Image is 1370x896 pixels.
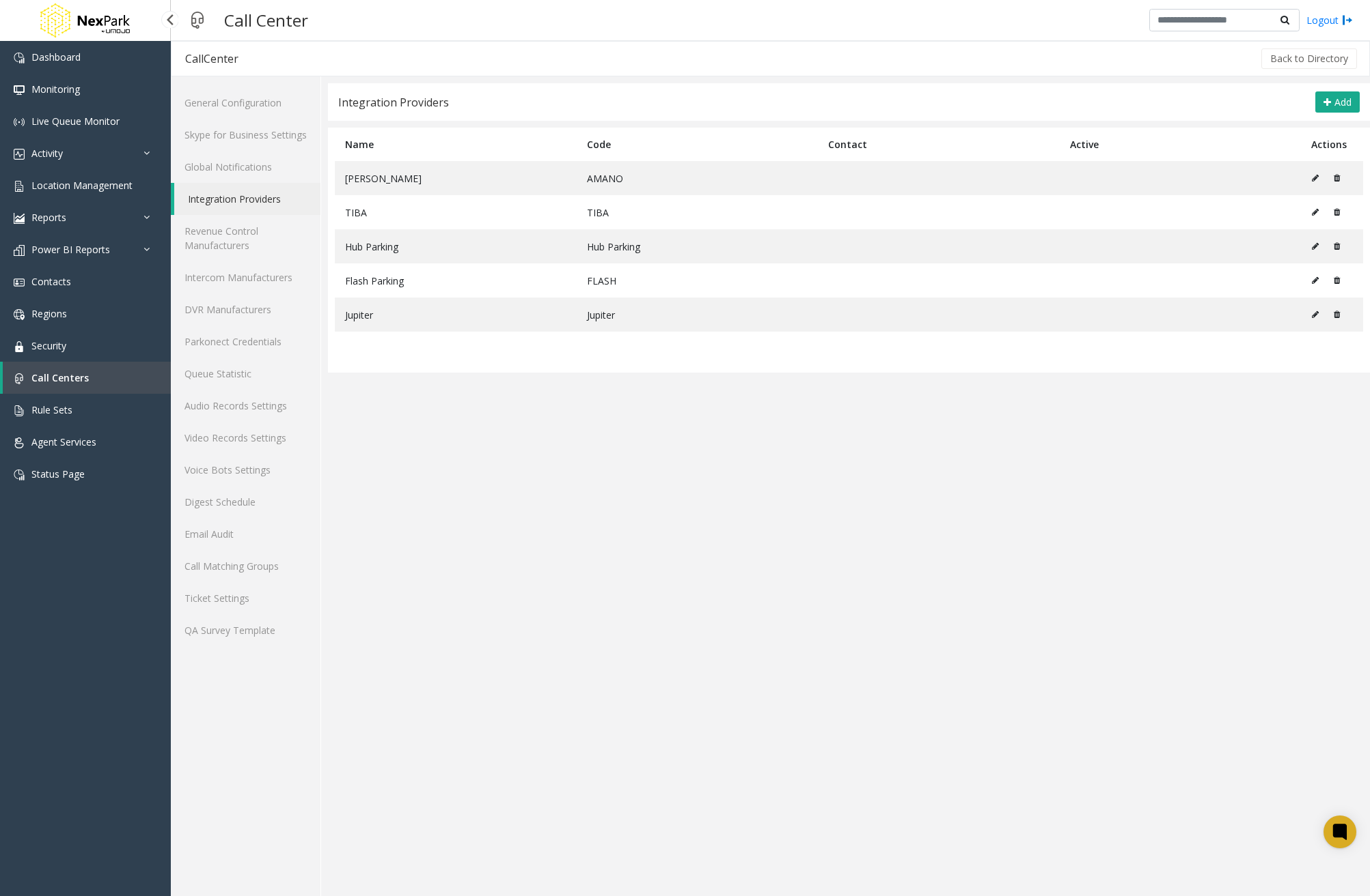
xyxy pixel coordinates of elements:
[577,128,819,161] th: Code
[31,50,81,63] span: Dashboard
[335,128,577,161] th: Name
[31,211,66,224] span: Reports
[1261,48,1357,69] button: Back to Directory
[335,195,577,229] td: TIBA
[14,53,25,63] img: 'icon'
[31,403,72,416] span: Rule Sets
[31,243,110,256] span: Power BI Reports
[184,3,210,37] img: pageIcon
[335,229,577,263] td: Hub Parking
[577,229,819,263] td: Hub Parking
[335,263,577,298] td: Flash Parking
[31,179,133,192] span: Location Management
[335,161,577,195] td: [PERSON_NAME]
[185,50,238,68] div: CallCenter
[14,149,25,160] img: 'icon'
[171,215,320,261] a: Revenue Control Manufacturers
[14,309,25,320] img: 'icon'
[1301,128,1363,161] th: Actions
[14,85,25,96] img: 'icon'
[31,307,67,320] span: Regions
[171,582,320,614] a: Ticket Settings
[338,93,449,111] div: Integration Providers
[577,298,819,332] td: Jupiter
[1060,128,1302,161] th: Active
[171,390,320,422] a: Audio Records Settings
[818,128,1060,161] th: Contact
[171,550,320,582] a: Call Matching Groups
[171,326,320,358] a: Parkonect Credentials
[171,261,320,293] a: Intercom Manufacturers
[3,362,171,394] a: Call Centers
[31,83,80,96] span: Monitoring
[1306,13,1353,27] a: Logout
[31,371,89,384] span: Call Centers
[31,467,85,480] span: Status Page
[171,151,320,183] a: Global Notifications
[14,117,25,128] img: 'icon'
[14,373,25,384] img: 'icon'
[14,341,25,352] img: 'icon'
[31,275,71,288] span: Contacts
[174,183,320,215] a: Integration Providers
[217,3,315,37] h3: Call Center
[14,277,25,288] img: 'icon'
[14,437,25,448] img: 'icon'
[577,195,819,229] td: TIBA
[1334,96,1352,109] span: Add
[14,469,25,480] img: 'icon'
[14,181,25,192] img: 'icon'
[171,293,320,326] a: DVR Manufacturers
[171,614,320,646] a: QA Survey Template
[31,147,63,160] span: Activity
[171,454,320,486] a: Voice Bots Settings
[31,339,66,352] span: Security
[171,87,320,119] a: General Configuration
[14,213,25,224] img: 'icon'
[171,486,320,518] a: Digest Schedule
[31,435,96,448] span: Agent Services
[31,115,120,128] span: Live Queue Monitor
[577,263,819,298] td: FLASH
[577,161,819,195] td: AMANO
[171,358,320,390] a: Queue Statistic
[171,119,320,151] a: Skype for Business Settings
[14,245,25,256] img: 'icon'
[1342,13,1353,27] img: logout
[171,422,320,454] a: Video Records Settings
[335,298,577,332] td: Jupiter
[1315,91,1360,113] button: Add
[171,518,320,550] a: Email Audit
[14,405,25,416] img: 'icon'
